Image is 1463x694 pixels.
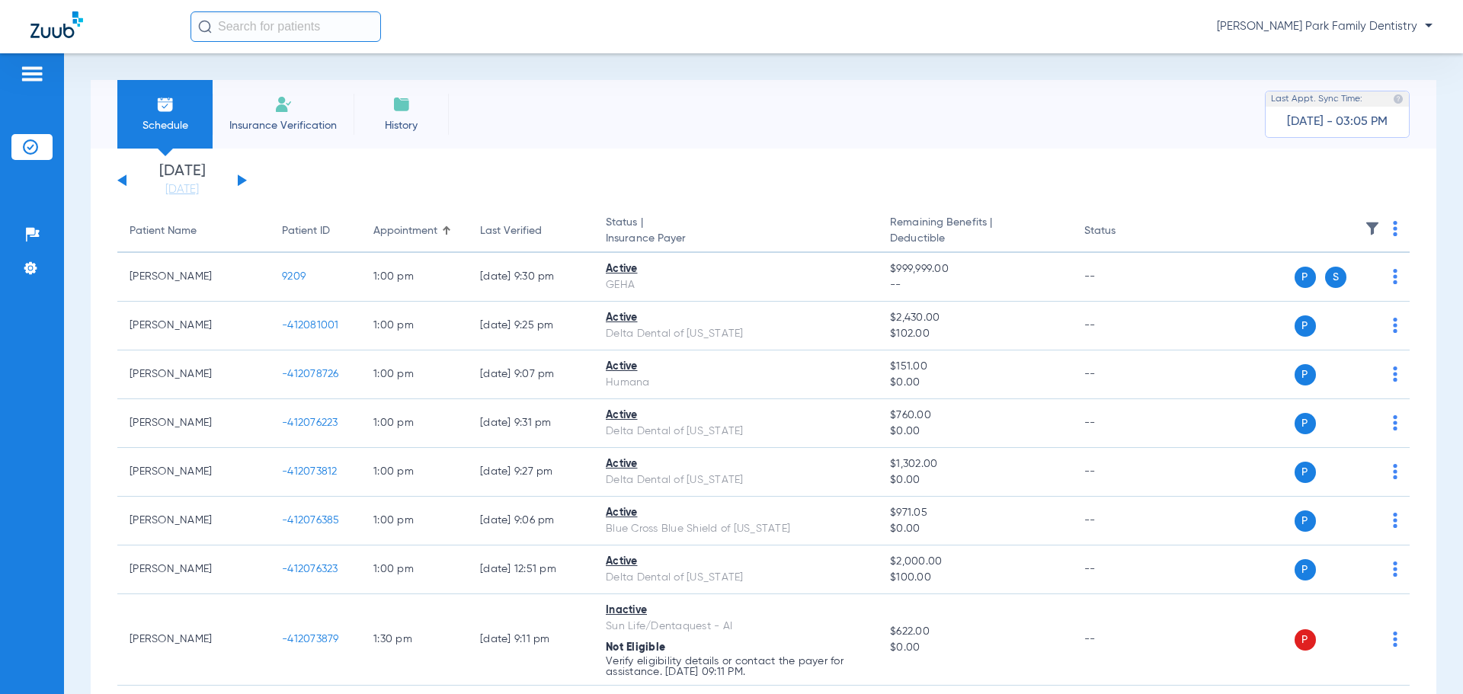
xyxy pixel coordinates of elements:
span: Last Appt. Sync Time: [1271,91,1362,107]
td: [DATE] 9:31 PM [468,399,594,448]
td: 1:00 PM [361,497,468,545]
span: $0.00 [890,424,1059,440]
td: [PERSON_NAME] [117,497,270,545]
td: [PERSON_NAME] [117,350,270,399]
td: [DATE] 9:27 PM [468,448,594,497]
span: $971.05 [890,505,1059,521]
div: Blue Cross Blue Shield of [US_STATE] [606,521,866,537]
span: $100.00 [890,570,1059,586]
div: Humana [606,375,866,391]
div: Sun Life/Dentaquest - AI [606,619,866,635]
div: Delta Dental of [US_STATE] [606,472,866,488]
span: $151.00 [890,359,1059,375]
td: -- [1072,497,1175,545]
td: -- [1072,545,1175,594]
td: [PERSON_NAME] [117,545,270,594]
img: group-dot-blue.svg [1393,632,1397,647]
span: Not Eligible [606,642,665,653]
img: Schedule [156,95,174,114]
div: Delta Dental of [US_STATE] [606,326,866,342]
span: S [1325,267,1346,288]
div: Active [606,456,866,472]
td: 1:00 PM [361,253,468,302]
td: [DATE] 9:11 PM [468,594,594,686]
td: 1:00 PM [361,399,468,448]
div: Delta Dental of [US_STATE] [606,424,866,440]
span: P [1295,413,1316,434]
span: P [1295,629,1316,651]
td: 1:00 PM [361,448,468,497]
span: P [1295,315,1316,337]
span: History [365,118,437,133]
td: 1:00 PM [361,545,468,594]
div: Active [606,261,866,277]
img: filter.svg [1365,221,1380,236]
td: [DATE] 9:30 PM [468,253,594,302]
span: -412076385 [282,515,340,526]
span: P [1295,510,1316,532]
span: $102.00 [890,326,1059,342]
span: 9209 [282,271,306,282]
span: P [1295,364,1316,385]
td: -- [1072,448,1175,497]
div: Appointment [373,223,456,239]
li: [DATE] [136,164,228,197]
span: P [1295,462,1316,483]
div: Active [606,310,866,326]
span: -412078726 [282,369,339,379]
span: P [1295,267,1316,288]
img: hamburger-icon [20,65,44,83]
img: group-dot-blue.svg [1393,318,1397,333]
td: -- [1072,594,1175,686]
td: [PERSON_NAME] [117,448,270,497]
div: Last Verified [480,223,581,239]
img: History [392,95,411,114]
th: Remaining Benefits | [878,210,1071,253]
td: 1:00 PM [361,302,468,350]
div: Patient ID [282,223,330,239]
div: Inactive [606,603,866,619]
td: -- [1072,253,1175,302]
div: Active [606,554,866,570]
img: group-dot-blue.svg [1393,561,1397,577]
img: group-dot-blue.svg [1393,221,1397,236]
td: [PERSON_NAME] [117,594,270,686]
span: -412073879 [282,634,339,644]
span: [PERSON_NAME] Park Family Dentistry [1217,19,1433,34]
div: Active [606,359,866,375]
p: Verify eligibility details or contact the payer for assistance. [DATE] 09:11 PM. [606,656,866,677]
div: Appointment [373,223,437,239]
span: $2,430.00 [890,310,1059,326]
span: $1,302.00 [890,456,1059,472]
td: [PERSON_NAME] [117,253,270,302]
a: [DATE] [136,182,228,197]
span: $0.00 [890,375,1059,391]
td: [PERSON_NAME] [117,302,270,350]
td: -- [1072,302,1175,350]
th: Status [1072,210,1175,253]
span: Deductible [890,231,1059,247]
span: $999,999.00 [890,261,1059,277]
img: group-dot-blue.svg [1393,513,1397,528]
span: -412073812 [282,466,338,477]
span: P [1295,559,1316,580]
td: [DATE] 12:51 PM [468,545,594,594]
td: [PERSON_NAME] [117,399,270,448]
div: Patient ID [282,223,349,239]
span: $622.00 [890,624,1059,640]
span: $760.00 [890,408,1059,424]
td: [DATE] 9:25 PM [468,302,594,350]
div: Active [606,408,866,424]
th: Status | [594,210,878,253]
img: group-dot-blue.svg [1393,269,1397,284]
div: GEHA [606,277,866,293]
td: [DATE] 9:06 PM [468,497,594,545]
img: Zuub Logo [30,11,83,38]
div: Delta Dental of [US_STATE] [606,570,866,586]
img: Manual Insurance Verification [274,95,293,114]
img: group-dot-blue.svg [1393,415,1397,430]
td: 1:00 PM [361,350,468,399]
span: $0.00 [890,472,1059,488]
span: [DATE] - 03:05 PM [1287,114,1388,130]
div: Patient Name [130,223,197,239]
